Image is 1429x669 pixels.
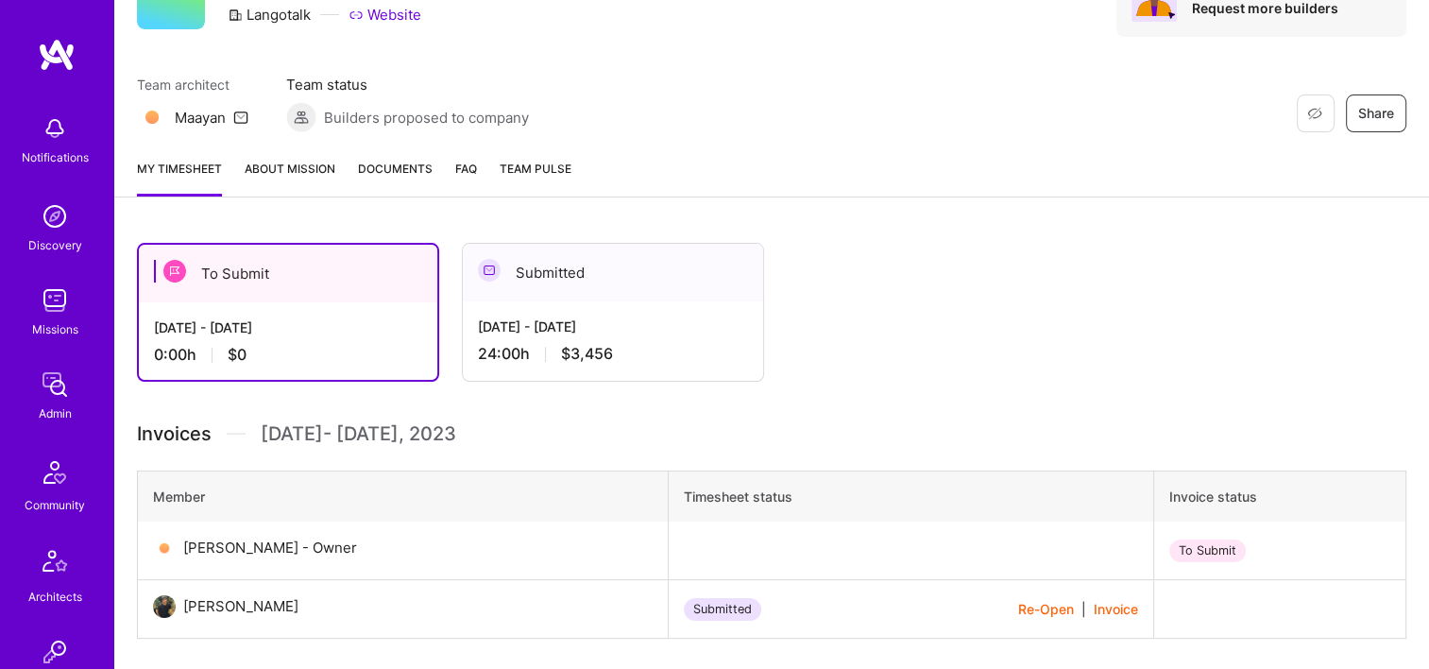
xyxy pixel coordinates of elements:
img: teamwork [36,282,74,319]
span: Team Pulse [500,162,571,176]
div: 0:00 h [154,345,422,365]
i: icon Mail [233,110,248,125]
img: To Submit [163,260,186,283]
img: bell [36,110,74,147]
div: Submitted [684,598,761,621]
img: Builders proposed to company [286,102,316,132]
div: [PERSON_NAME] [183,595,298,618]
img: Architects [32,541,77,587]
span: Invoices [137,420,212,448]
button: Invoice [1094,599,1138,619]
img: User Avatar [153,537,176,559]
button: Share [1346,94,1406,132]
div: 24:00 h [478,344,748,364]
img: logo [38,38,76,72]
div: [DATE] - [DATE] [478,317,748,336]
span: $0 [228,345,247,365]
div: | [1018,599,1138,619]
img: Divider [227,420,246,448]
img: Community [32,450,77,495]
div: [PERSON_NAME] - Owner [183,537,357,559]
a: Website [349,5,421,25]
div: Architects [28,587,82,607]
a: Documents [358,159,433,197]
div: Discovery [28,235,82,255]
button: Re-Open [1018,599,1074,619]
a: Team Pulse [500,159,571,197]
div: Admin [39,403,72,423]
th: Member [138,472,669,523]
div: Notifications [22,147,89,167]
i: icon CompanyGray [228,8,243,23]
img: Submitted [478,259,501,282]
span: Team architect [137,75,248,94]
div: Langotalk [228,5,311,25]
div: Submitted [463,244,763,301]
a: FAQ [455,159,477,197]
a: About Mission [245,159,335,197]
th: Invoice status [1153,472,1405,523]
div: To Submit [1169,540,1246,562]
span: Documents [358,159,433,179]
div: To Submit [139,245,437,302]
div: Maayan [175,108,226,128]
span: Team status [286,75,529,94]
span: $3,456 [561,344,613,364]
span: Builders proposed to company [324,108,529,128]
img: Team Architect [137,102,167,132]
i: icon EyeClosed [1307,106,1322,121]
span: Share [1358,104,1394,123]
div: Community [25,495,85,515]
a: My timesheet [137,159,222,197]
img: User Avatar [153,595,176,618]
div: Missions [32,319,78,339]
span: [DATE] - [DATE] , 2023 [261,420,456,448]
div: [DATE] - [DATE] [154,317,422,337]
img: admin teamwork [36,366,74,403]
th: Timesheet status [669,472,1153,523]
img: discovery [36,197,74,235]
